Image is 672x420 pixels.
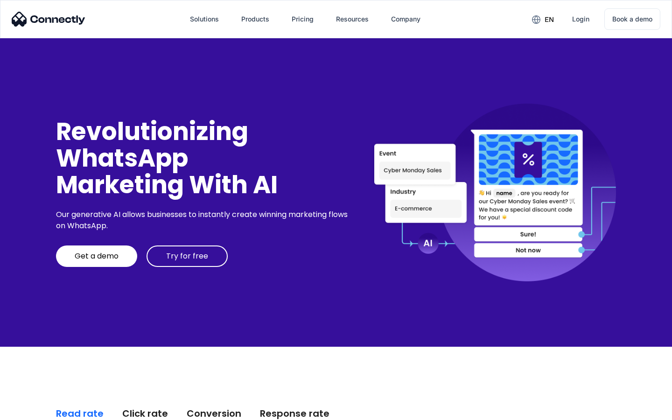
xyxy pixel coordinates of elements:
a: Get a demo [56,245,137,267]
div: Click rate [122,407,168,420]
div: Products [241,13,269,26]
div: Company [391,13,420,26]
div: en [545,13,554,26]
a: Book a demo [604,8,660,30]
div: Try for free [166,252,208,261]
div: Our generative AI allows businesses to instantly create winning marketing flows on WhatsApp. [56,209,351,231]
div: Get a demo [75,252,119,261]
ul: Language list [19,404,56,417]
div: Solutions [182,8,226,30]
img: Connectly Logo [12,12,85,27]
div: Products [234,8,277,30]
div: Resources [329,8,376,30]
a: Pricing [284,8,321,30]
aside: Language selected: English [9,404,56,417]
div: Read rate [56,407,104,420]
div: Resources [336,13,369,26]
a: Try for free [147,245,228,267]
div: Pricing [292,13,314,26]
div: en [525,12,561,26]
div: Company [384,8,428,30]
div: Conversion [187,407,241,420]
div: Login [572,13,589,26]
div: Solutions [190,13,219,26]
div: Response rate [260,407,329,420]
a: Login [565,8,597,30]
div: Revolutionizing WhatsApp Marketing With AI [56,118,351,198]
